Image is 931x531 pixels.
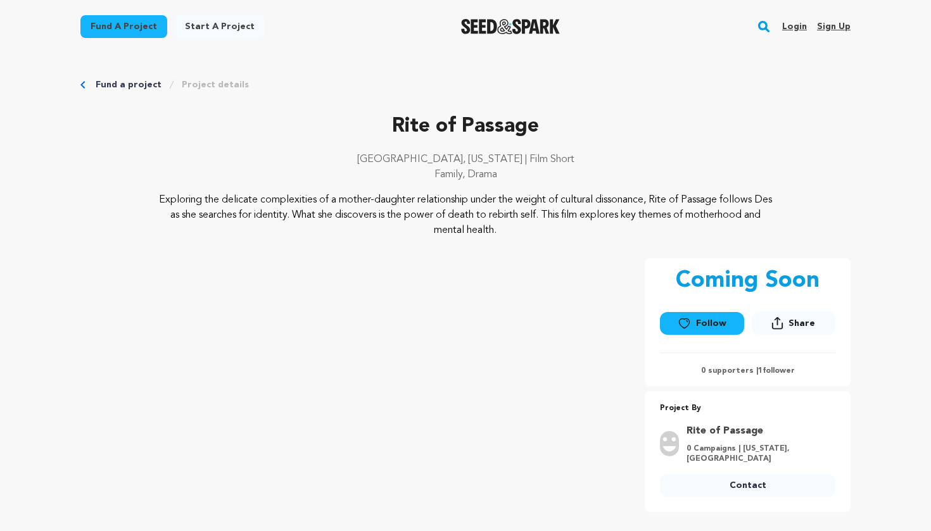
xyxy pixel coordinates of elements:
p: Project By [660,401,835,416]
span: Share [752,311,835,340]
p: Exploring the delicate complexities of a mother-daughter relationship under the weight of cultura... [158,192,774,238]
a: Login [782,16,807,37]
a: Fund a project [80,15,167,38]
p: 0 supporters | follower [660,366,835,376]
a: Contact [660,474,835,497]
a: Start a project [175,15,265,38]
p: Family, Drama [80,167,851,182]
p: Coming Soon [676,268,820,294]
p: 0 Campaigns | [US_STATE], [GEOGRAPHIC_DATA] [687,444,828,464]
p: [GEOGRAPHIC_DATA], [US_STATE] | Film Short [80,152,851,167]
div: Breadcrumb [80,78,851,91]
span: 1 [758,367,763,375]
a: Project details [182,78,249,91]
a: Follow [660,312,744,335]
img: user.png [660,431,679,456]
a: Goto Rite of Passage profile [687,423,828,439]
img: Seed&Spark Logo Dark Mode [461,19,560,34]
a: Fund a project [96,78,161,91]
button: Share [752,311,835,335]
a: Sign up [817,16,851,37]
p: Rite of Passage [80,111,851,142]
a: Seed&Spark Homepage [461,19,560,34]
span: Share [788,317,815,330]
